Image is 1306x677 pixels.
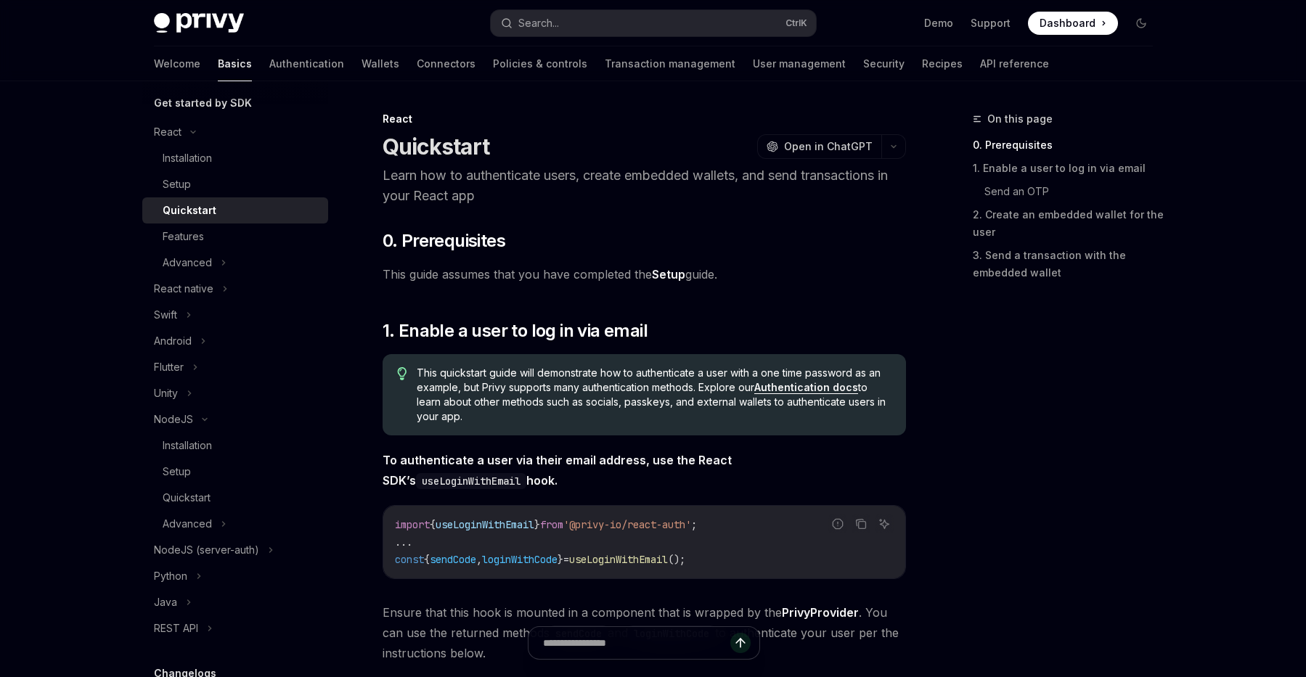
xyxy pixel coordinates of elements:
span: On this page [987,110,1053,128]
a: Installation [142,145,328,171]
div: Setup [163,176,191,193]
span: = [563,553,569,566]
a: Welcome [154,46,200,81]
div: Installation [163,149,212,167]
span: (); [668,553,685,566]
button: Report incorrect code [828,514,847,533]
span: loginWithCode [482,553,558,566]
a: Installation [142,432,328,459]
a: Authentication [269,46,344,81]
div: Flutter [154,358,184,376]
div: Java [154,594,177,611]
span: Dashboard [1040,16,1095,30]
button: Open in ChatGPT [757,134,881,159]
span: This guide assumes that you have completed the guide. [383,264,906,284]
span: , [476,553,482,566]
div: NodeJS (server-auth) [154,541,259,559]
a: Connectors [417,46,476,81]
span: Ensure that this hook is mounted in a component that is wrapped by the . You can use the returned... [383,602,906,663]
div: React [383,112,906,126]
a: Send an OTP [984,180,1164,203]
div: Quickstart [163,489,211,506]
a: Demo [924,16,953,30]
a: Recipes [922,46,963,81]
a: Transaction management [605,46,735,81]
button: Search...CtrlK [491,10,816,36]
div: Swift [154,306,177,324]
a: Policies & controls [493,46,587,81]
div: NodeJS [154,411,193,428]
img: dark logo [154,13,244,33]
a: Security [863,46,905,81]
div: Advanced [163,254,212,271]
div: REST API [154,620,198,637]
button: Send message [730,633,751,653]
a: API reference [980,46,1049,81]
div: Search... [518,15,559,32]
a: Dashboard [1028,12,1118,35]
a: 0. Prerequisites [973,134,1164,157]
button: Toggle dark mode [1130,12,1153,35]
a: Setup [652,267,685,282]
div: Python [154,567,187,585]
a: Support [971,16,1011,30]
div: Android [154,332,192,350]
svg: Tip [397,367,407,380]
span: sendCode [430,553,476,566]
span: ; [691,518,697,531]
a: 1. Enable a user to log in via email [973,157,1164,180]
a: Setup [142,459,328,485]
span: 0. Prerequisites [383,229,505,253]
span: '@privy-io/react-auth' [563,518,691,531]
a: Quickstart [142,197,328,223]
a: Wallets [362,46,399,81]
button: Copy the contents from the code block [852,514,870,533]
a: Setup [142,171,328,197]
a: 2. Create an embedded wallet for the user [973,203,1164,244]
code: useLoginWithEmail [416,473,526,489]
a: Basics [218,46,252,81]
strong: To authenticate a user via their email address, use the React SDK’s hook. [383,453,732,488]
span: 1. Enable a user to log in via email [383,319,648,342]
button: Ask AI [875,514,894,533]
a: Quickstart [142,485,328,511]
span: This quickstart guide will demonstrate how to authenticate a user with a one time password as an ... [417,366,891,424]
div: React native [154,280,213,298]
div: Unity [154,385,178,402]
a: PrivyProvider [782,605,859,620]
span: useLoginWithEmail [436,518,534,531]
div: React [154,123,181,141]
span: } [558,553,563,566]
div: Features [163,228,204,245]
span: from [540,518,563,531]
a: User management [753,46,846,81]
span: } [534,518,540,531]
a: Features [142,223,328,250]
a: 3. Send a transaction with the embedded wallet [973,244,1164,284]
div: Quickstart [163,202,216,219]
span: Ctrl K [785,17,807,29]
span: import [395,518,430,531]
span: Open in ChatGPT [784,139,873,154]
div: Installation [163,437,212,454]
span: const [395,553,424,566]
div: Setup [163,463,191,480]
div: Advanced [163,515,212,533]
span: ... [395,536,412,549]
span: { [424,553,430,566]
span: useLoginWithEmail [569,553,668,566]
span: { [430,518,436,531]
h1: Quickstart [383,134,490,160]
a: Authentication docs [754,381,858,394]
p: Learn how to authenticate users, create embedded wallets, and send transactions in your React app [383,165,906,206]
